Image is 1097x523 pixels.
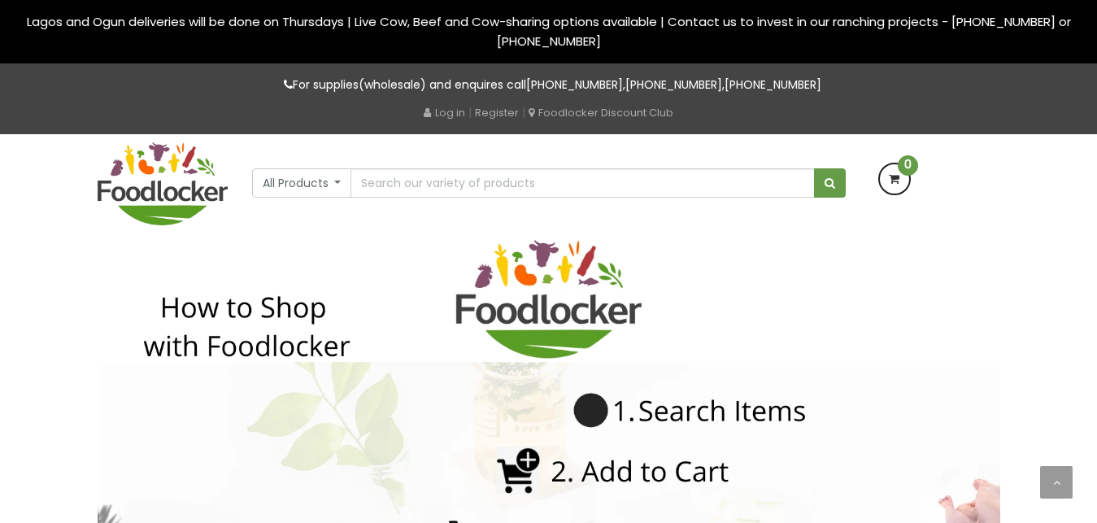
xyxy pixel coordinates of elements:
[98,76,1000,94] p: For supplies(wholesale) and enquires call , ,
[725,76,821,93] a: [PHONE_NUMBER]
[475,105,519,120] a: Register
[529,105,673,120] a: Foodlocker Discount Club
[898,155,918,176] span: 0
[522,104,525,120] span: |
[468,104,472,120] span: |
[27,13,1071,50] span: Lagos and Ogun deliveries will be done on Thursdays | Live Cow, Beef and Cow-sharing options avai...
[98,142,228,225] img: FoodLocker
[424,105,465,120] a: Log in
[252,168,352,198] button: All Products
[625,76,722,93] a: [PHONE_NUMBER]
[526,76,623,93] a: [PHONE_NUMBER]
[350,168,814,198] input: Search our variety of products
